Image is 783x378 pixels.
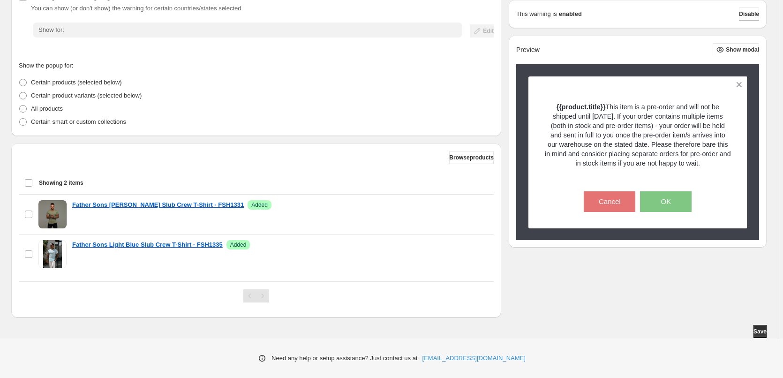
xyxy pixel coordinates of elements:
[19,62,73,69] span: Show the popup for:
[753,328,767,335] span: Save
[243,289,269,302] nav: Pagination
[31,104,63,113] p: All products
[726,46,759,53] span: Show modal
[545,102,731,168] p: This item is a pre-order and will not be shipped until [DATE]. If your order contains multiple it...
[38,200,67,228] img: Father Sons Olive Slub Crew T-Shirt - FSH1331
[449,151,494,164] button: Browseproducts
[72,240,223,249] a: Father Sons Light Blue Slub Crew T-Shirt - FSH1335
[422,354,526,363] a: [EMAIL_ADDRESS][DOMAIN_NAME]
[31,92,142,99] span: Certain product variants (selected below)
[39,179,83,187] span: Showing 2 items
[516,9,557,19] p: This warning is
[72,200,244,210] a: Father Sons [PERSON_NAME] Slub Crew T-Shirt - FSH1331
[31,5,241,12] span: You can show (or don't show) the warning for certain countries/states selected
[557,103,606,111] strong: {{product.title}}
[584,191,635,212] button: Cancel
[640,191,692,212] button: OK
[559,9,582,19] strong: enabled
[31,117,126,127] p: Certain smart or custom collections
[449,154,494,161] span: Browse products
[31,79,122,86] span: Certain products (selected below)
[38,26,64,33] span: Show for:
[251,201,268,209] span: Added
[753,325,767,338] button: Save
[739,8,759,21] button: Disable
[739,10,759,18] span: Disable
[516,46,540,54] h2: Preview
[230,241,247,249] span: Added
[713,43,759,56] button: Show modal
